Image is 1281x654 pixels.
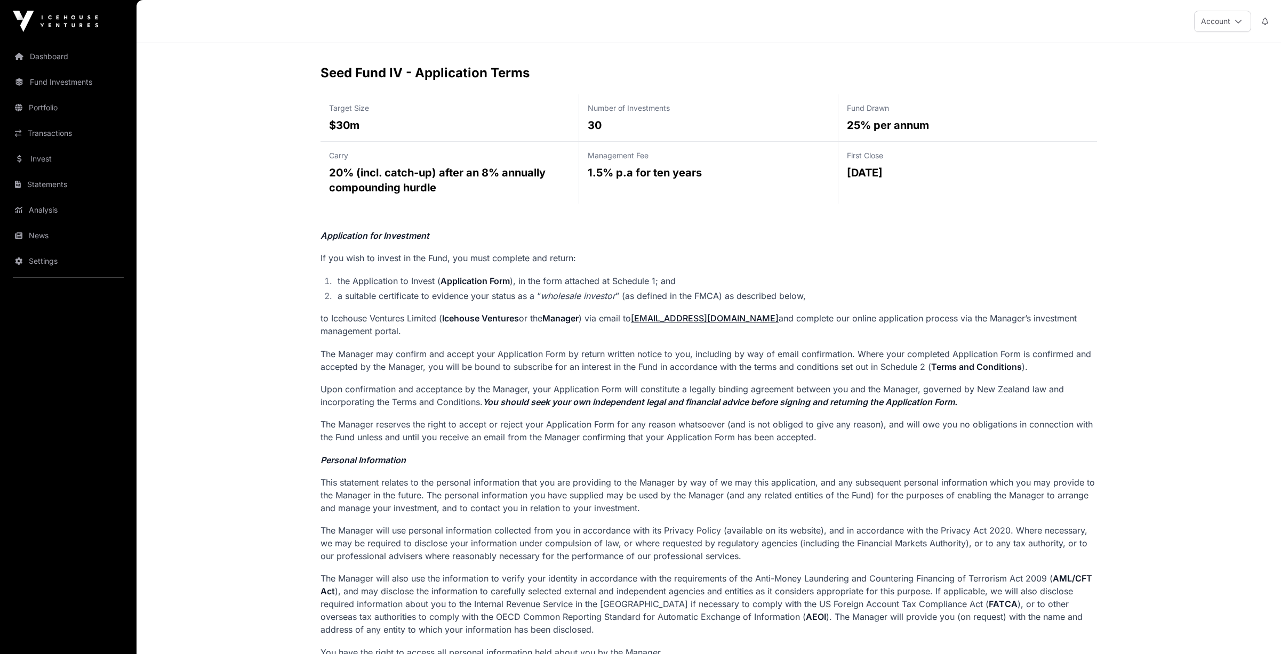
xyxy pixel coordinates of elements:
[847,165,1088,180] p: [DATE]
[9,122,128,145] a: Transactions
[334,289,1097,302] li: a suitable certificate to evidence your status as a “ ” (as defined in the FMCA) as described below,
[334,274,1097,287] li: the Application to Invest ( ), in the form attached at Schedule 1; and
[441,276,510,286] strong: Application Form
[931,361,1022,372] strong: Terms and Conditions
[9,45,128,68] a: Dashboard
[806,611,826,622] strong: AEOI
[321,230,429,241] em: Application for Investment
[1194,11,1251,32] button: Account
[13,11,98,32] img: Icehouse Ventures Logo
[542,313,579,324] strong: Manager
[329,150,570,161] p: Carry
[9,147,128,171] a: Invest
[442,313,519,324] strong: Icehouse Ventures
[321,252,1097,264] p: If you wish to invest in the Fund, you must complete and return:
[847,150,1088,161] p: First Close
[9,198,128,222] a: Analysis
[483,397,957,407] em: You should seek your own independent legal and financial advice before signing and returning the ...
[631,313,779,324] a: [EMAIL_ADDRESS][DOMAIN_NAME]
[847,118,1088,133] p: 25% per annum
[321,524,1097,562] p: The Manager will use personal information collected from you in accordance with its Privacy Polic...
[9,249,128,273] a: Settings
[847,103,1088,114] p: Fund Drawn
[321,572,1097,636] p: The Manager will also use the information to verify your identity in accordance with the requirem...
[9,173,128,196] a: Statements
[321,348,1097,373] p: The Manager may confirm and accept your Application Form by return written notice to you, includi...
[9,96,128,119] a: Portfolio
[9,70,128,94] a: Fund Investments
[329,118,570,133] p: $30m
[329,165,570,195] p: 20% (incl. catch-up) after an 8% annually compounding hurdle
[321,64,1097,82] h2: Seed Fund IV - Application Terms
[541,290,615,301] em: wholesale investor
[588,118,829,133] p: 30
[9,224,128,247] a: News
[321,383,1097,408] p: Upon confirmation and acceptance by the Manager, your Application Form will constitute a legally ...
[588,150,829,161] p: Management Fee
[989,599,1018,609] strong: FATCA
[321,455,406,465] em: Personal Information
[588,103,829,114] p: Number of Investments
[321,312,1097,337] p: to Icehouse Ventures Limited ( or the ) via email to and complete our online application process ...
[321,476,1097,514] p: This statement relates to the personal information that you are providing to the Manager by way o...
[321,418,1097,443] p: The Manager reserves the right to accept or reject your Application Form for any reason whatsoeve...
[329,103,570,114] p: Target Size
[588,165,829,180] p: 1.5% p.a for ten years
